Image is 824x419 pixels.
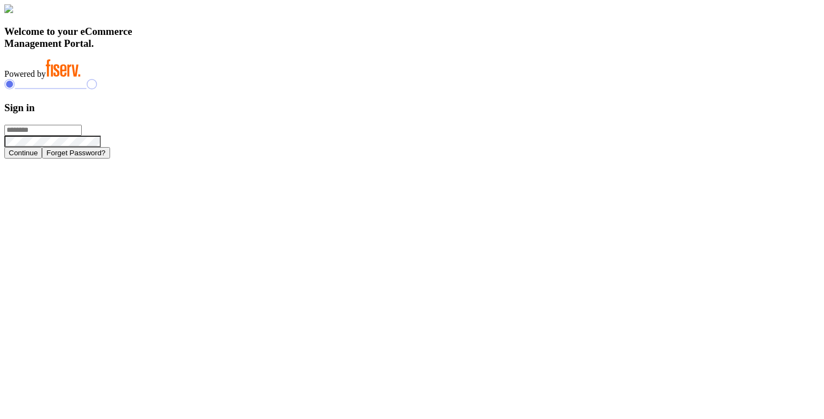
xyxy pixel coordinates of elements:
h3: Sign in [4,102,820,114]
img: card_Illustration.svg [4,4,13,13]
h3: Welcome to your eCommerce Management Portal. [4,26,820,50]
button: Continue [4,147,42,159]
button: Forget Password? [42,147,110,159]
span: Powered by [4,69,46,78]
